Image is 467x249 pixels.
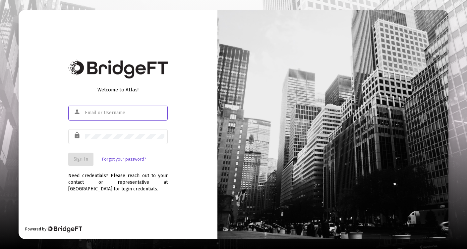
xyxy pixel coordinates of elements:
div: Need credentials? Please reach out to your contact or representative at [GEOGRAPHIC_DATA] for log... [68,166,168,192]
img: Bridge Financial Technology Logo [47,226,82,232]
div: Welcome to Atlas! [68,86,168,93]
span: Sign In [74,156,88,162]
img: Bridge Financial Technology Logo [68,60,168,78]
a: Forgot your password? [102,156,146,163]
div: Powered by [25,226,82,232]
input: Email or Username [85,110,164,116]
button: Sign In [68,153,93,166]
mat-icon: person [74,108,82,116]
mat-icon: lock [74,131,82,139]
